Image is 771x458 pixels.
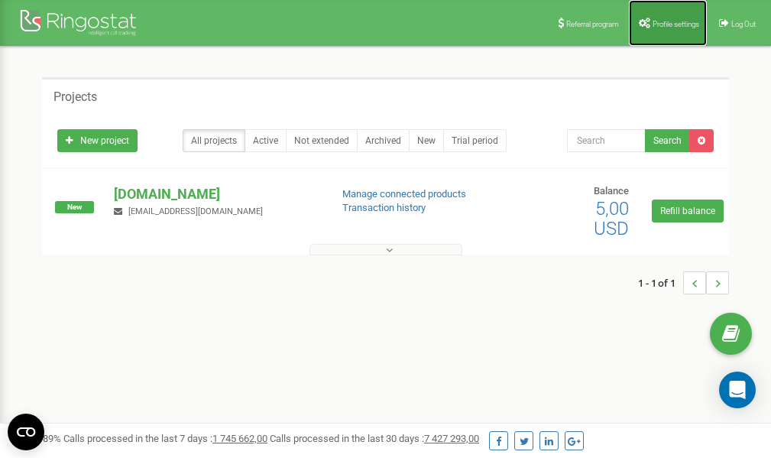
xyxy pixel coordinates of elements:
[357,129,410,152] a: Archived
[409,129,444,152] a: New
[212,433,267,444] u: 1 745 662,00
[342,202,426,213] a: Transaction history
[653,20,699,28] span: Profile settings
[594,185,629,197] span: Balance
[128,206,263,216] span: [EMAIL_ADDRESS][DOMAIN_NAME]
[53,90,97,104] h5: Projects
[567,129,646,152] input: Search
[719,372,756,408] div: Open Intercom Messenger
[443,129,507,152] a: Trial period
[638,271,683,294] span: 1 - 1 of 1
[342,188,466,200] a: Manage connected products
[114,184,317,204] p: [DOMAIN_NAME]
[566,20,619,28] span: Referral program
[55,201,94,213] span: New
[731,20,756,28] span: Log Out
[270,433,479,444] span: Calls processed in the last 30 days :
[652,200,724,223] a: Refill balance
[245,129,287,152] a: Active
[8,414,44,450] button: Open CMP widget
[594,198,629,239] span: 5,00 USD
[183,129,245,152] a: All projects
[57,129,138,152] a: New project
[286,129,358,152] a: Not extended
[645,129,690,152] button: Search
[63,433,267,444] span: Calls processed in the last 7 days :
[638,256,729,310] nav: ...
[424,433,479,444] u: 7 427 293,00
